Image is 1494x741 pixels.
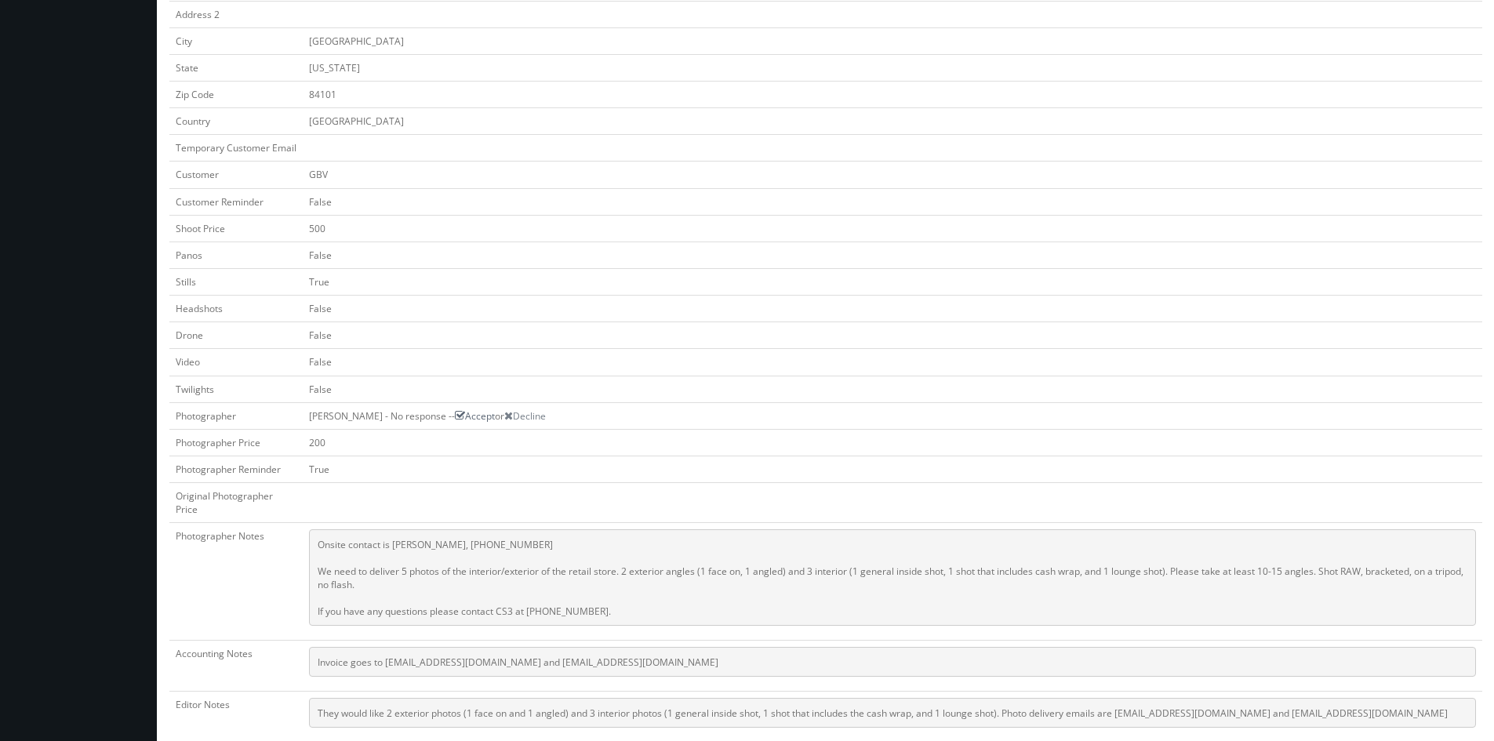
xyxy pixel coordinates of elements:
[303,268,1482,295] td: True
[303,54,1482,81] td: [US_STATE]
[169,349,303,376] td: Video
[169,456,303,482] td: Photographer Reminder
[169,27,303,54] td: City
[303,456,1482,482] td: True
[303,376,1482,402] td: False
[303,27,1482,54] td: [GEOGRAPHIC_DATA]
[309,698,1476,728] pre: They would like 2 exterior photos (1 face on and 1 angled) and 3 interior photos (1 general insid...
[169,188,303,215] td: Customer Reminder
[169,135,303,162] td: Temporary Customer Email
[303,81,1482,107] td: 84101
[169,1,303,27] td: Address 2
[303,349,1482,376] td: False
[169,322,303,349] td: Drone
[169,296,303,322] td: Headshots
[169,429,303,456] td: Photographer Price
[303,429,1482,456] td: 200
[169,376,303,402] td: Twilights
[169,162,303,188] td: Customer
[504,409,546,423] a: Decline
[169,242,303,268] td: Panos
[303,322,1482,349] td: False
[169,54,303,81] td: State
[303,188,1482,215] td: False
[309,647,1476,677] pre: Invoice goes to [EMAIL_ADDRESS][DOMAIN_NAME] and [EMAIL_ADDRESS][DOMAIN_NAME]
[169,81,303,107] td: Zip Code
[303,296,1482,322] td: False
[309,529,1476,626] pre: Onsite contact is [PERSON_NAME], [PHONE_NUMBER] We need to deliver 5 photos of the interior/exter...
[169,268,303,295] td: Stills
[303,402,1482,429] td: [PERSON_NAME] - No response -- or
[169,402,303,429] td: Photographer
[455,409,495,423] a: Accept
[303,215,1482,242] td: 500
[303,242,1482,268] td: False
[303,162,1482,188] td: GBV
[169,108,303,135] td: Country
[169,641,303,692] td: Accounting Notes
[169,215,303,242] td: Shoot Price
[303,108,1482,135] td: [GEOGRAPHIC_DATA]
[169,523,303,641] td: Photographer Notes
[169,483,303,523] td: Original Photographer Price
